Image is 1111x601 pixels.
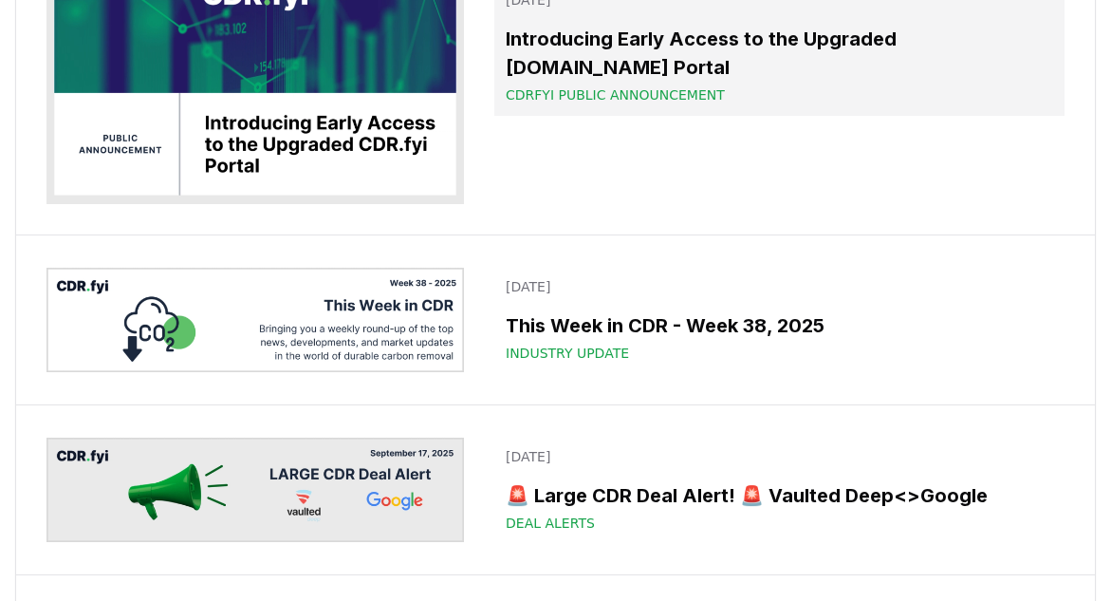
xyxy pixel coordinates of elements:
[506,277,1053,296] p: [DATE]
[46,268,464,372] img: This Week in CDR - Week 38, 2025 blog post image
[494,436,1065,544] a: [DATE]🚨 Large CDR Deal Alert! 🚨 Vaulted Deep<>GoogleDeal Alerts
[494,266,1065,374] a: [DATE]This Week in CDR - Week 38, 2025Industry Update
[506,311,1053,340] h3: This Week in CDR - Week 38, 2025
[506,344,629,363] span: Industry Update
[506,481,1053,510] h3: 🚨 Large CDR Deal Alert! 🚨 Vaulted Deep<>Google
[506,25,1053,82] h3: Introducing Early Access to the Upgraded [DOMAIN_NAME] Portal
[506,514,595,533] span: Deal Alerts
[506,447,1053,466] p: [DATE]
[46,438,464,542] img: 🚨 Large CDR Deal Alert! 🚨 Vaulted Deep<>Google blog post image
[506,85,725,104] span: CDRfyi Public Announcement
